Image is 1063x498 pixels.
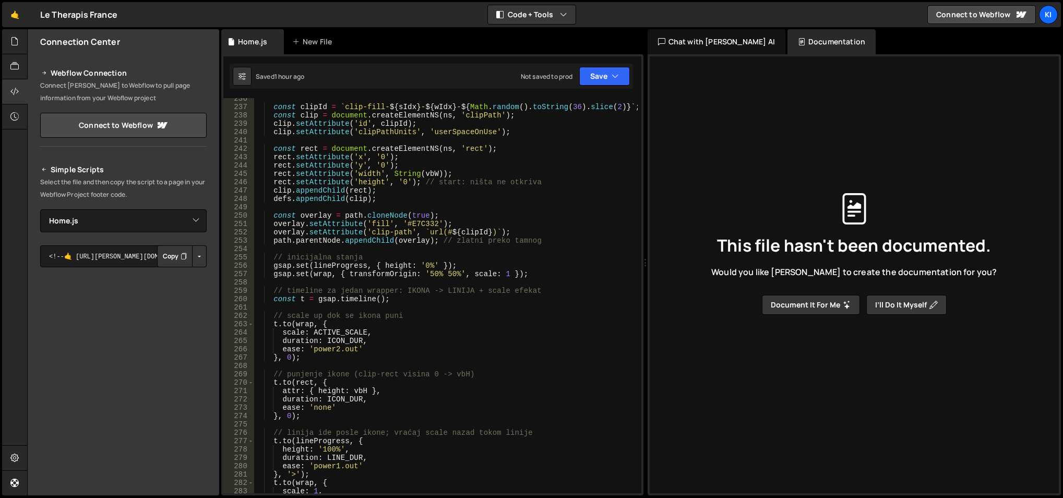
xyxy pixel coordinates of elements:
div: Documentation [787,29,876,54]
div: 270 [223,378,254,387]
div: 271 [223,387,254,395]
div: 265 [223,337,254,345]
button: Code + Tools [488,5,576,24]
div: 249 [223,203,254,211]
div: 257 [223,270,254,278]
div: 253 [223,236,254,245]
div: 273 [223,404,254,412]
div: 263 [223,320,254,328]
div: 251 [223,220,254,228]
div: 279 [223,454,254,462]
div: 260 [223,295,254,303]
div: 254 [223,245,254,253]
span: This file hasn't been documented. [717,237,991,254]
div: 241 [223,136,254,145]
div: 247 [223,186,254,195]
div: 255 [223,253,254,262]
h2: Webflow Connection [40,67,207,79]
textarea: <!--🤙 [URL][PERSON_NAME][DOMAIN_NAME]> <script>document.addEventListener("DOMContentLoaded", func... [40,245,207,267]
div: 1 hour ago [274,72,305,81]
div: New File [292,37,336,47]
div: 277 [223,437,254,445]
iframe: YouTube video player [40,284,208,378]
div: 244 [223,161,254,170]
div: Button group with nested dropdown [157,245,207,267]
span: Would you like [PERSON_NAME] to create the documentation for you? [711,266,997,278]
h2: Connection Center [40,36,120,48]
div: Chat with [PERSON_NAME] AI [648,29,785,54]
p: Connect [PERSON_NAME] to Webflow to pull page information from your Webflow project [40,79,207,104]
div: 272 [223,395,254,404]
iframe: YouTube video player [40,385,208,479]
button: Save [579,67,630,86]
div: 278 [223,445,254,454]
button: I’ll do it myself [866,295,947,315]
div: 259 [223,287,254,295]
div: Not saved to prod [521,72,573,81]
div: 245 [223,170,254,178]
div: Saved [256,72,304,81]
div: 258 [223,278,254,287]
div: 250 [223,211,254,220]
a: 🤙 [2,2,28,27]
div: 264 [223,328,254,337]
div: 275 [223,420,254,429]
div: 252 [223,228,254,236]
div: 268 [223,362,254,370]
div: 243 [223,153,254,161]
div: Home.js [238,37,267,47]
div: 267 [223,353,254,362]
div: 239 [223,120,254,128]
div: 262 [223,312,254,320]
a: Connect to Webflow [40,113,207,138]
button: Document it for me [762,295,860,315]
div: 242 [223,145,254,153]
div: 274 [223,412,254,420]
div: 248 [223,195,254,203]
div: 240 [223,128,254,136]
div: 261 [223,303,254,312]
div: 238 [223,111,254,120]
div: 280 [223,462,254,470]
p: Select the file and then copy the script to a page in your Webflow Project footer code. [40,176,207,201]
button: Copy [157,245,193,267]
div: 237 [223,103,254,111]
div: 236 [223,94,254,103]
a: Ki [1039,5,1058,24]
div: 269 [223,370,254,378]
div: 256 [223,262,254,270]
div: 282 [223,479,254,487]
a: Connect to Webflow [927,5,1036,24]
h2: Simple Scripts [40,163,207,176]
div: 276 [223,429,254,437]
div: 266 [223,345,254,353]
div: Le Therapis France [40,8,117,21]
div: 281 [223,470,254,479]
div: 283 [223,487,254,495]
div: 246 [223,178,254,186]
